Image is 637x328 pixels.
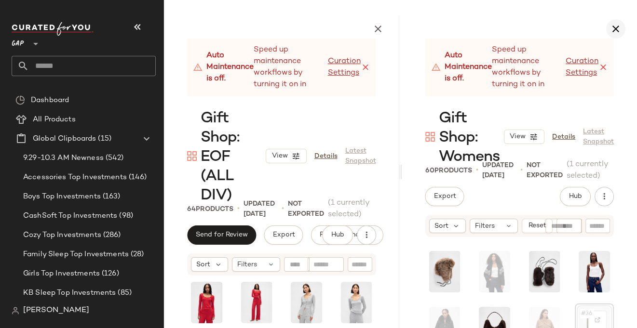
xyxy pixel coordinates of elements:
button: Hub [322,225,353,245]
span: (163) [101,191,121,202]
img: cn60079090.jpg [290,282,323,323]
img: svg%3e [595,317,600,323]
span: Global Clipboards [33,133,96,144]
span: Filters [475,221,495,231]
a: Curation Settings [566,56,598,79]
span: CashSoft Top Investments [23,210,117,222]
span: • [520,165,522,176]
img: cn60389597.jpg [429,251,461,292]
button: Export [425,187,464,206]
span: (15) [96,133,111,144]
span: 9.29-10.3 AM Newness [23,153,104,164]
span: Family Sleep Top Investments [23,249,129,260]
img: cn60591960.jpg [190,282,223,323]
span: (286) [101,230,121,241]
span: • [282,203,284,215]
img: cn60197339.jpg [578,251,610,292]
img: cn60208846.jpg [529,251,561,292]
a: Details [552,132,575,142]
span: Export [434,193,456,200]
img: svg%3e [425,132,435,142]
span: Reset [528,222,546,230]
strong: Auto Maintenance is off. [445,50,492,85]
p: updated [DATE] [244,199,278,219]
a: Details [314,151,338,161]
span: Filters [237,260,257,270]
span: Dashboard [31,95,69,106]
span: • [476,165,478,176]
span: View [509,133,526,141]
span: (126) [100,268,119,279]
span: KB Sleep Top Investments [23,288,116,299]
span: View [271,152,287,160]
span: Gift Shop: Womens [439,109,504,167]
button: Request changes [311,225,383,245]
span: Request changes [319,231,375,239]
span: GAP [12,33,24,50]
span: Send for Review [195,231,248,239]
span: 60 [425,167,434,174]
span: (98) [117,210,133,222]
span: Accessories Top Investments [23,172,127,183]
button: View [266,149,306,163]
span: Sort [434,221,448,231]
span: • [237,203,240,215]
p: Not Exported [526,160,562,181]
strong: Auto Maintenance is off. [206,50,254,85]
img: svg%3e [187,151,197,161]
span: Hub [330,231,344,239]
span: (28) [129,249,144,260]
p: Not Exported [288,199,324,219]
button: Hub [560,187,591,206]
span: Cozy Top Investments [23,230,101,241]
span: (542) [104,153,124,164]
p: updated [DATE] [482,160,516,181]
span: #36 [580,309,594,318]
span: Sort [196,260,210,270]
span: Export [272,231,295,239]
span: Gift Shop: EOF (ALL DIV) [201,109,266,205]
img: cfy_white_logo.C9jOOHJF.svg [12,22,94,36]
button: Reset [522,219,553,233]
img: cn60654778.jpg [241,282,273,323]
span: (146) [127,172,147,183]
span: 64 [187,206,196,213]
img: cn60566007.jpg [478,251,511,292]
img: svg%3e [15,95,25,105]
div: Speed up maintenance workflows by turning it on in [193,44,361,91]
span: [PERSON_NAME] [23,305,89,316]
button: Send for Review [187,225,256,245]
div: Products [187,204,233,214]
button: Export [264,225,303,245]
span: All Products [33,114,76,125]
span: (1 currently selected) [566,159,614,182]
div: Speed up maintenance workflows by turning it on in [431,44,599,91]
span: (1 currently selected) [328,197,376,221]
span: (85) [116,288,132,299]
img: cn60079115.jpg [340,282,373,323]
span: Boys Top Investments [23,191,101,202]
div: Products [425,166,472,176]
button: View [504,130,544,144]
a: Curation Settings [328,56,361,79]
span: Hub [569,193,582,200]
img: svg%3e [12,307,19,315]
span: Girls Top Investments [23,268,100,279]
